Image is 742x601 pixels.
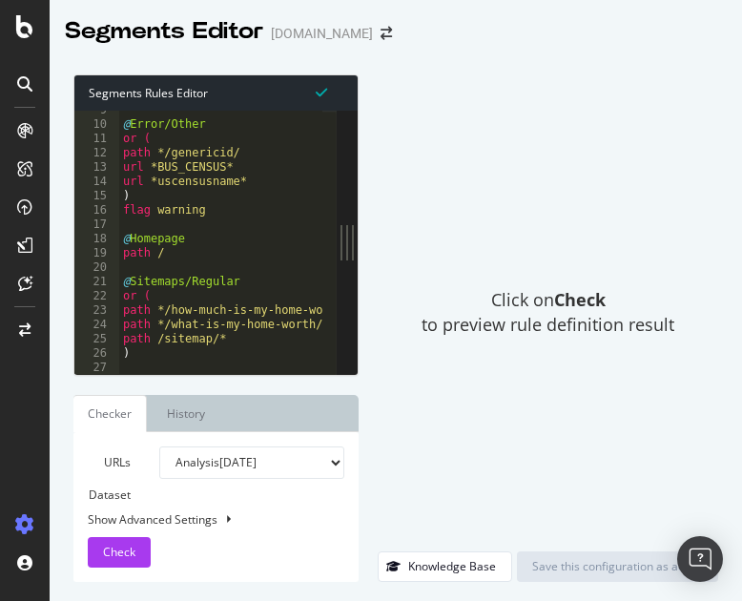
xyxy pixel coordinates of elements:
div: Show Advanced Settings [73,511,330,528]
a: Checker [73,395,147,432]
div: 9 [74,103,119,117]
div: 10 [74,117,119,132]
span: Click on to preview rule definition result [422,288,674,337]
button: Save this configuration as active [517,551,718,582]
div: 23 [74,303,119,318]
div: 25 [74,332,119,346]
div: 19 [74,246,119,260]
div: 14 [74,175,119,189]
div: 21 [74,275,119,289]
div: 11 [74,132,119,146]
div: Segments Rules Editor [74,75,358,111]
a: History [152,395,220,432]
div: Open Intercom Messenger [677,536,723,582]
div: 13 [74,160,119,175]
div: 16 [74,203,119,218]
div: 12 [74,146,119,160]
div: [DOMAIN_NAME] [271,24,373,43]
div: 20 [74,260,119,275]
div: 26 [74,346,119,361]
button: Knowledge Base [378,551,512,582]
div: 18 [74,232,119,246]
div: arrow-right-arrow-left [381,27,392,40]
label: URLs Dataset [73,446,145,511]
a: Knowledge Base [378,558,512,574]
div: Save this configuration as active [532,558,703,574]
div: 27 [74,361,119,375]
div: 24 [74,318,119,332]
span: Check [103,544,135,560]
div: Knowledge Base [408,558,496,574]
div: Segments Editor [65,15,263,48]
div: 22 [74,289,119,303]
button: Check [88,537,151,568]
span: Syntax is valid [316,83,327,101]
div: 15 [74,189,119,203]
strong: Check [554,288,606,311]
div: 17 [74,218,119,232]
